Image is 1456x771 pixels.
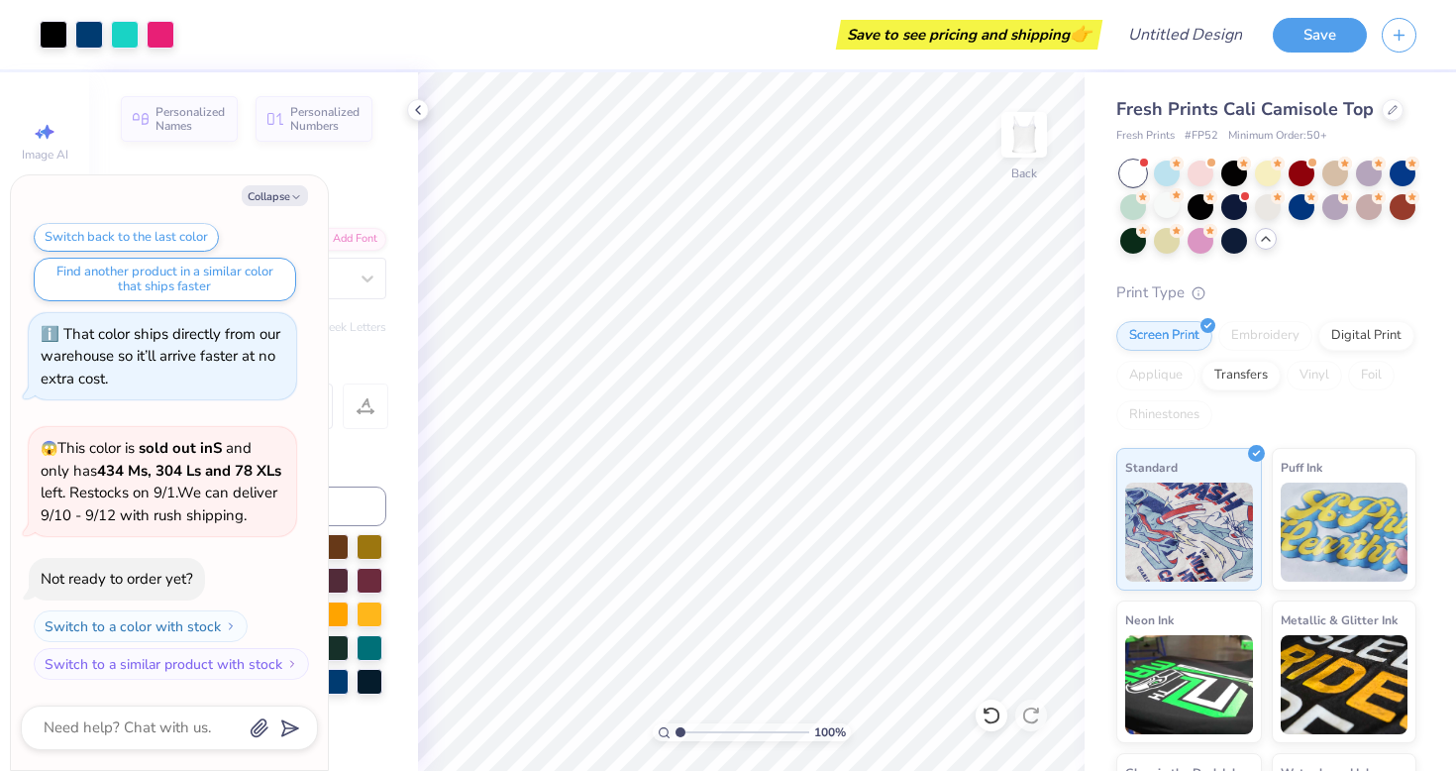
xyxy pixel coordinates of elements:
[1273,18,1367,53] button: Save
[1125,609,1174,630] span: Neon Ink
[290,105,361,133] span: Personalized Numbers
[1287,361,1342,390] div: Vinyl
[1070,22,1092,46] span: 👉
[34,648,309,680] button: Switch to a similar product with stock
[139,438,222,458] strong: sold out in S
[1318,321,1414,351] div: Digital Print
[1228,128,1327,145] span: Minimum Order: 50 +
[156,105,226,133] span: Personalized Names
[1348,361,1395,390] div: Foil
[1125,457,1178,478] span: Standard
[308,228,386,251] div: Add Font
[1116,281,1416,304] div: Print Type
[1125,483,1253,582] img: Standard
[286,658,298,670] img: Switch to a similar product with stock
[242,185,308,206] button: Collapse
[1116,128,1175,145] span: Fresh Prints
[34,610,248,642] button: Switch to a color with stock
[34,223,219,252] button: Switch back to the last color
[1281,483,1408,582] img: Puff Ink
[814,723,846,741] span: 100 %
[41,569,193,589] div: Not ready to order yet?
[225,620,237,632] img: Switch to a color with stock
[841,20,1097,50] div: Save to see pricing and shipping
[1281,609,1398,630] span: Metallic & Glitter Ink
[1125,635,1253,734] img: Neon Ink
[97,461,281,481] strong: 434 Ms, 304 Ls and 78 XLs
[41,324,280,388] div: That color ships directly from our warehouse so it’ll arrive faster at no extra cost.
[1185,128,1218,145] span: # FP52
[1218,321,1312,351] div: Embroidery
[41,438,281,525] span: This color is and only has left . Restocks on 9/1. We can deliver 9/10 - 9/12 with rush shipping.
[1116,361,1196,390] div: Applique
[1116,321,1212,351] div: Screen Print
[22,147,68,163] span: Image AI
[41,439,57,458] span: 😱
[1281,635,1408,734] img: Metallic & Glitter Ink
[1011,165,1037,182] div: Back
[1281,457,1322,478] span: Puff Ink
[1201,361,1281,390] div: Transfers
[1116,400,1212,430] div: Rhinestones
[1112,15,1258,55] input: Untitled Design
[1004,115,1044,155] img: Back
[34,258,296,301] button: Find another product in a similar color that ships faster
[1116,97,1374,121] span: Fresh Prints Cali Camisole Top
